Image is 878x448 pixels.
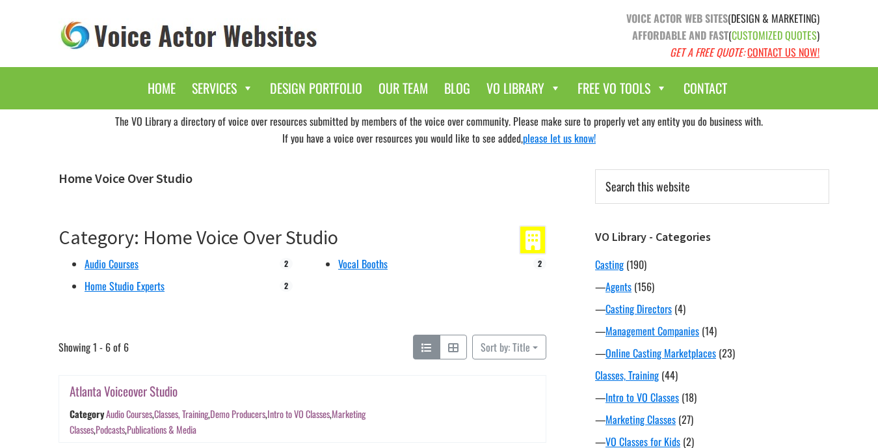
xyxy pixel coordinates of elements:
[626,10,728,26] strong: VOICE ACTOR WEB SITES
[634,279,654,294] span: (156)
[595,345,829,361] div: —
[605,389,679,405] a: Intro to VO Classes
[595,389,829,405] div: —
[632,27,728,43] strong: AFFORDABLE AND FAST
[595,169,829,204] input: Search this website
[605,323,699,339] a: Management Companies
[595,230,829,244] h3: VO Library - Categories
[59,171,546,186] h1: Home Voice Over Studio
[595,323,829,339] div: —
[280,258,293,270] span: 2
[70,408,366,436] div: , , , , , ,
[674,301,685,316] span: (4)
[595,367,659,383] a: Classes, Training
[263,74,369,103] a: Design Portfolio
[372,74,434,103] a: Our Team
[571,74,674,103] a: Free VO Tools
[605,301,672,316] a: Casting Directors
[682,389,697,405] span: (18)
[747,44,819,60] a: CONTACT US NOW!
[70,382,178,400] a: Atlanta Voiceover Studio
[595,412,829,427] div: —
[677,74,734,103] a: Contact
[70,408,104,421] div: Category
[141,74,182,103] a: Home
[605,345,716,361] a: Online Casting Marketplaces
[185,74,260,103] a: Services
[732,27,817,43] span: CUSTOMIZED QUOTES
[59,225,338,249] a: Category: Home Voice Over Studio
[127,423,196,436] a: Publications & Media
[85,256,139,272] a: Audio Courses
[605,279,632,294] a: Agents
[59,18,320,53] img: voice_actor_websites_logo
[719,345,735,361] span: (23)
[605,412,676,427] a: Marketing Classes
[85,278,165,294] a: Home Studio Experts
[280,280,293,292] span: 2
[533,258,546,270] span: 2
[661,367,678,383] span: (44)
[472,335,546,359] button: Sort by: Title
[210,408,265,421] a: Demo Producers
[523,130,596,146] a: please let us know!
[626,257,646,272] span: (190)
[678,412,693,427] span: (27)
[438,74,477,103] a: Blog
[670,44,745,60] em: GET A FREE QUOTE:
[480,74,568,103] a: VO Library
[154,408,208,421] a: Classes, Training
[70,408,366,436] a: Marketing Classes
[338,256,388,272] a: Vocal Booths
[702,323,717,339] span: (14)
[595,279,829,294] div: —
[59,335,129,359] span: Showing 1 - 6 of 6
[595,301,829,316] div: —
[267,408,330,421] a: Intro to VO Classes
[96,423,125,436] a: Podcasts
[49,109,829,150] div: The VO Library a directory of voice over resources submitted by members of the voice over communi...
[106,408,152,421] a: Audio Courses
[449,10,819,61] p: (DESIGN & MARKETING) ( )
[595,257,624,272] a: Casting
